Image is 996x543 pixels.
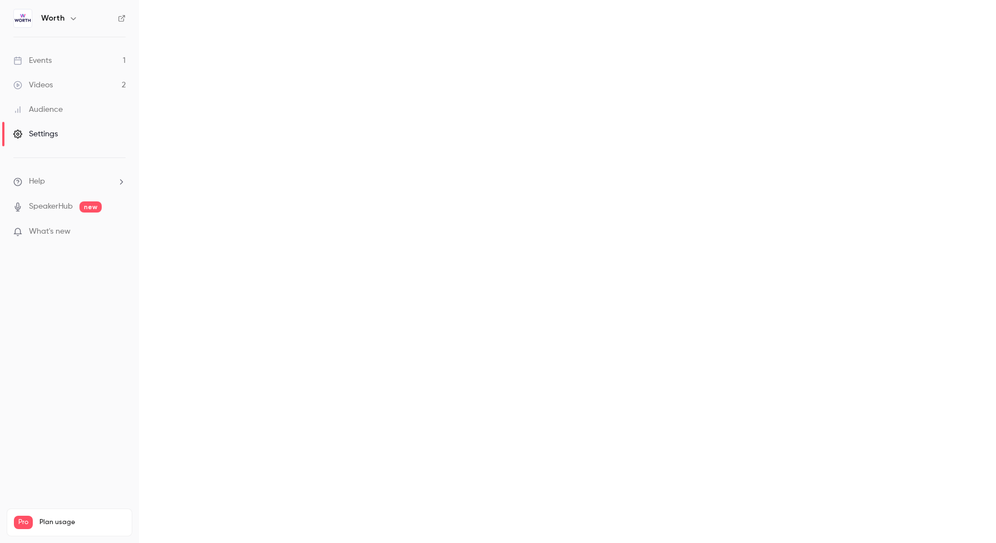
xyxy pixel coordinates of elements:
[29,201,73,213] a: SpeakerHub
[29,176,45,187] span: Help
[79,201,102,213] span: new
[14,9,32,27] img: Worth
[41,13,64,24] h6: Worth
[13,176,126,187] li: help-dropdown-opener
[13,129,58,140] div: Settings
[13,80,53,91] div: Videos
[112,227,126,237] iframe: Noticeable Trigger
[13,55,52,66] div: Events
[13,104,63,115] div: Audience
[14,516,33,529] span: Pro
[39,518,125,527] span: Plan usage
[29,226,71,238] span: What's new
